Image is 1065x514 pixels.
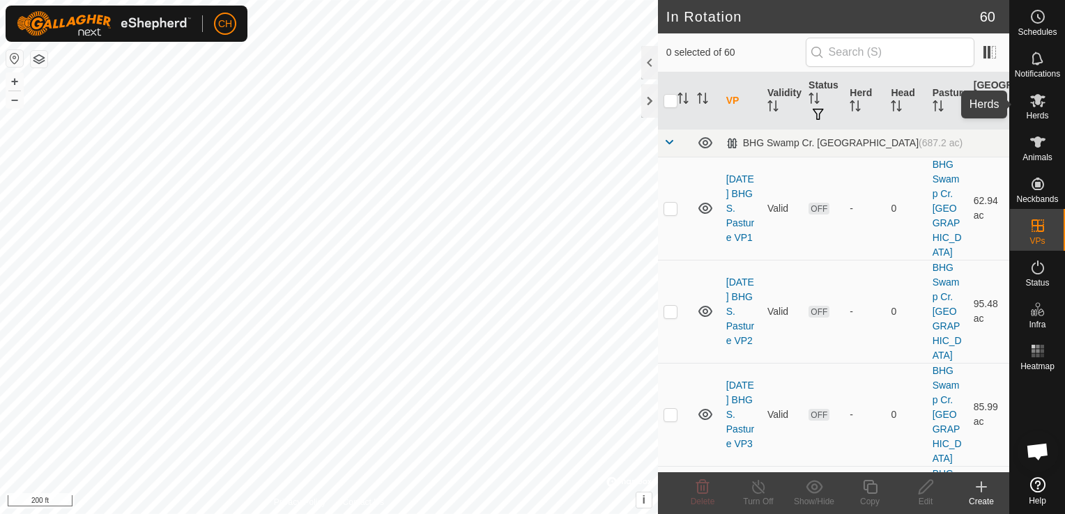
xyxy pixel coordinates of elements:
td: Valid [762,363,803,466]
div: - [850,407,880,422]
a: [DATE] BHG S. Pasture VP3 [726,380,754,449]
th: [GEOGRAPHIC_DATA] Area [968,72,1009,130]
th: VP [721,72,762,130]
span: VPs [1029,237,1045,245]
button: – [6,91,23,108]
span: 60 [980,6,995,27]
h2: In Rotation [666,8,980,25]
a: Contact Us [343,496,384,508]
th: Validity [762,72,803,130]
span: OFF [809,306,829,318]
button: Map Layers [31,51,47,68]
span: i [643,494,645,506]
span: (687.2 ac) [919,137,963,148]
div: Copy [842,495,898,508]
th: Herd [844,72,885,130]
a: BHG Swamp Cr. [GEOGRAPHIC_DATA] [933,159,962,258]
span: Animals [1022,153,1052,162]
td: 85.99 ac [968,363,1009,466]
span: Delete [691,497,715,506]
td: 0 [885,260,926,363]
span: Schedules [1018,28,1057,36]
p-sorticon: Activate to sort [809,95,820,106]
span: 0 selected of 60 [666,45,806,60]
p-sorticon: Activate to sort [974,109,985,120]
p-sorticon: Activate to sort [767,102,779,114]
th: Head [885,72,926,130]
div: Show/Hide [786,495,842,508]
span: OFF [809,409,829,421]
td: Valid [762,260,803,363]
a: Help [1010,472,1065,511]
span: Heatmap [1020,362,1055,371]
span: Herds [1026,111,1048,120]
p-sorticon: Activate to sort [677,95,689,106]
td: 95.48 ac [968,260,1009,363]
div: Turn Off [730,495,786,508]
div: - [850,304,880,319]
td: 0 [885,363,926,466]
a: [DATE] BHG S. Pasture VP1 [726,173,754,243]
th: Pasture [927,72,968,130]
td: 0 [885,157,926,260]
button: i [636,492,652,508]
p-sorticon: Activate to sort [697,95,708,106]
div: Create [953,495,1009,508]
div: BHG Swamp Cr. [GEOGRAPHIC_DATA] [726,137,963,149]
button: + [6,73,23,90]
a: BHG Swamp Cr. [GEOGRAPHIC_DATA] [933,365,962,464]
td: Valid [762,157,803,260]
input: Search (S) [806,38,974,67]
button: Reset Map [6,50,23,67]
a: Privacy Policy [274,496,326,508]
img: Gallagher Logo [17,11,191,36]
span: Infra [1029,320,1045,329]
span: Status [1025,279,1049,287]
p-sorticon: Activate to sort [891,102,902,114]
div: - [850,201,880,216]
p-sorticon: Activate to sort [933,102,944,114]
p-sorticon: Activate to sort [850,102,861,114]
a: [DATE] BHG S. Pasture VP2 [726,277,754,346]
span: Neckbands [1016,195,1058,203]
div: Open chat [1017,430,1059,472]
th: Status [803,72,844,130]
a: BHG Swamp Cr. [GEOGRAPHIC_DATA] [933,262,962,361]
span: Notifications [1015,70,1060,78]
td: 62.94 ac [968,157,1009,260]
span: CH [218,17,232,31]
div: Edit [898,495,953,508]
span: Help [1029,497,1046,505]
span: OFF [809,203,829,215]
